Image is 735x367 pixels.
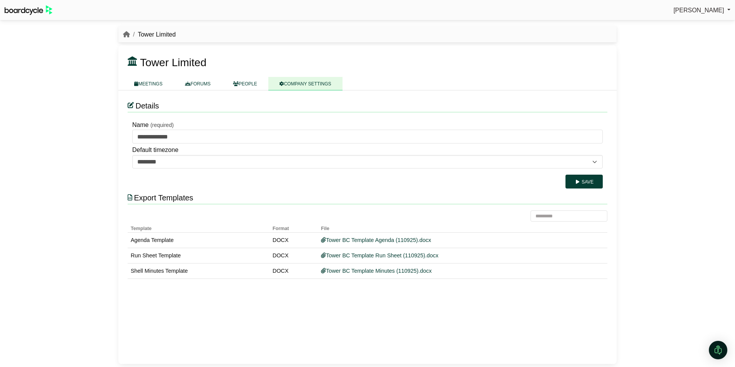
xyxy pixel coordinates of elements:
[123,77,174,90] a: MEETINGS
[321,252,439,259] a: Tower BC Template Run Sheet (110925).docx
[128,233,269,248] td: Agenda Template
[709,341,727,359] div: Open Intercom Messenger
[130,30,176,40] li: Tower Limited
[321,268,432,274] a: Tower BC Template Minutes (110925).docx
[174,77,222,90] a: FORUMS
[269,233,318,248] td: DOCX
[321,237,431,243] a: Tower BC Template Agenda (110925).docx
[128,264,269,279] td: Shell Minutes Template
[269,222,318,233] th: Format
[128,222,269,233] th: Template
[222,77,268,90] a: PEOPLE
[140,57,206,68] span: Tower Limited
[269,264,318,279] td: DOCX
[135,102,159,110] span: Details
[123,30,176,40] nav: breadcrumb
[132,145,178,155] label: Default timezone
[318,222,594,233] th: File
[150,122,174,128] small: (required)
[565,175,603,189] button: Save
[132,120,149,130] label: Name
[5,5,52,15] img: BoardcycleBlackGreen-aaafeed430059cb809a45853b8cf6d952af9d84e6e89e1f1685b34bfd5cb7d64.svg
[128,248,269,264] td: Run Sheet Template
[673,5,730,15] a: [PERSON_NAME]
[268,77,343,90] a: COMPANY SETTINGS
[269,248,318,264] td: DOCX
[134,194,193,202] span: Export Templates
[673,7,724,13] span: [PERSON_NAME]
